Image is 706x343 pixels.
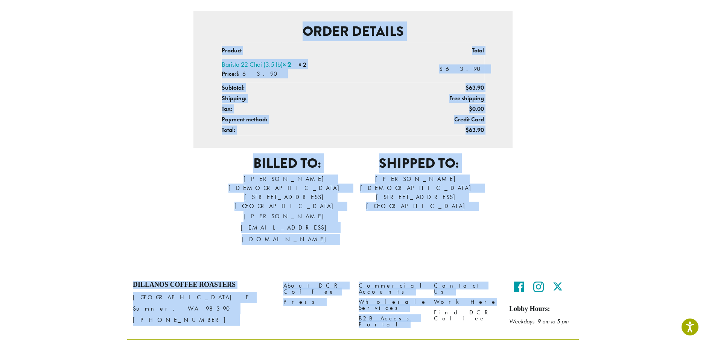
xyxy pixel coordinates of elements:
[199,23,507,40] h2: Order details
[466,126,484,134] span: 63.90
[283,297,347,307] a: Press
[236,70,242,78] span: $
[283,60,291,69] strong: × 2
[466,126,469,134] span: $
[221,211,353,245] p: [PERSON_NAME][EMAIL_ADDRESS][DOMAIN_NAME]
[283,281,347,297] a: About DCR Coffee
[133,292,272,326] p: [GEOGRAPHIC_DATA] E Sumner, WA 98390 [PHONE_NUMBER]
[236,70,281,78] span: 63.90
[469,105,472,113] span: $
[222,70,236,78] strong: Price:
[221,175,353,245] address: [PERSON_NAME] [DEMOGRAPHIC_DATA] [STREET_ADDRESS] [GEOGRAPHIC_DATA]
[221,155,353,171] h2: Billed to:
[466,84,484,92] span: 63.90
[359,281,423,297] a: Commercial Accounts
[222,104,394,114] th: Tax:
[353,175,485,211] address: [PERSON_NAME] [DEMOGRAPHIC_DATA] [STREET_ADDRESS] [GEOGRAPHIC_DATA]
[393,114,484,125] td: Credit Card
[434,297,498,307] a: Work Here
[434,307,498,323] a: Find DCR Coffee
[359,297,423,313] a: Wholesale Services
[222,83,394,93] th: Subtotal:
[133,281,272,289] h4: Dillanos Coffee Roasters
[434,281,498,297] a: Contact Us
[298,61,306,69] strong: × 2
[439,65,446,73] span: $
[393,43,484,59] th: Total
[222,43,394,59] th: Product
[222,60,291,69] a: Barista 22 Chai (3.5 lb)× 2
[359,313,423,329] a: B2B Access Portal
[353,155,485,171] h2: Shipped to:
[393,93,484,104] td: Free shipping
[469,105,484,113] span: 0.00
[439,65,484,73] bdi: 63.90
[222,114,394,125] th: Payment method:
[509,305,573,313] h5: Lobby Hours:
[222,125,394,136] th: Total:
[222,93,394,104] th: Shipping:
[466,84,469,92] span: $
[509,317,569,325] em: Weekdays 9 am to 5 pm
